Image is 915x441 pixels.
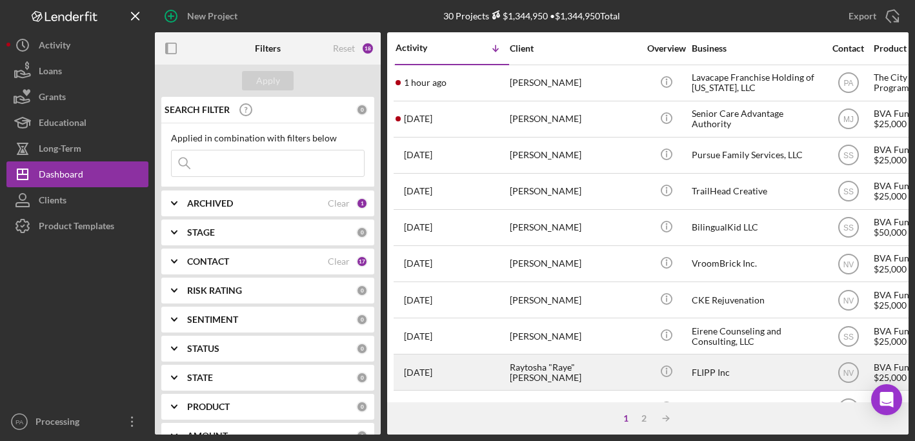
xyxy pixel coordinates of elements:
button: PAProcessing Associate [6,409,148,435]
div: [PERSON_NAME] [510,319,639,353]
button: Loans [6,58,148,84]
button: Clients [6,187,148,213]
b: ARCHIVED [187,198,233,209]
div: 2 [635,413,653,424]
div: 17 [356,256,368,267]
div: Clear [328,198,350,209]
b: SEARCH FILTER [165,105,230,115]
div: [PERSON_NAME] [510,391,639,426]
div: Product Templates [39,213,114,242]
div: VroomBrick Inc. [692,247,821,281]
div: [PERSON_NAME] [510,66,639,100]
div: 0 [356,285,368,296]
div: Clear [328,256,350,267]
div: Pursue Family Services, LLC [692,138,821,172]
b: RISK RATING [187,285,242,296]
button: Educational [6,110,148,136]
time: 2025-10-03 18:29 [404,114,432,124]
text: SS [843,332,853,341]
time: 2025-09-29 20:10 [404,295,432,305]
button: Product Templates [6,213,148,239]
div: FLIPP Inc [692,355,821,389]
text: PA [15,418,24,426]
div: [PERSON_NAME] [510,138,639,172]
button: Apply [242,71,294,90]
div: [PERSON_NAME] [510,283,639,317]
div: 0 [356,104,368,116]
time: 2025-10-06 18:04 [404,77,447,88]
b: CONTACT [187,256,229,267]
div: 1 [617,413,635,424]
div: 30 Projects • $1,344,950 Total [443,10,620,21]
div: [PERSON_NAME] [510,210,639,245]
div: BilingualKid LLC [692,210,821,245]
div: 0 [356,401,368,413]
time: 2025-10-03 03:29 [404,150,432,160]
div: Open Intercom Messenger [871,384,902,415]
div: Overview [642,43,690,54]
div: 0 [356,227,368,238]
div: Client [510,43,639,54]
div: 0 [356,372,368,384]
div: Educational [39,110,86,139]
div: [PERSON_NAME] [510,102,639,136]
text: MJ [843,115,854,124]
text: SS [843,187,853,196]
b: AMOUNT [187,431,228,441]
b: SENTIMENT [187,314,238,325]
time: 2025-09-30 15:04 [404,258,432,269]
div: Eirene Counseling and Consulting, LLC [692,319,821,353]
a: Long-Term [6,136,148,161]
div: 18 [361,42,374,55]
div: Grants [39,84,66,113]
div: Pure Seoul LLC [692,391,821,426]
time: 2025-10-02 11:47 [404,186,432,196]
div: Raytosha "Raye" [PERSON_NAME] [510,355,639,389]
div: Long-Term [39,136,81,165]
div: Activity [396,43,452,53]
div: 0 [356,343,368,354]
div: Lavacape Franchise Holding of [US_STATE], LLC [692,66,821,100]
text: SS [843,151,853,160]
button: Grants [6,84,148,110]
div: New Project [187,3,237,29]
div: Contact [824,43,872,54]
div: Activity [39,32,70,61]
button: Dashboard [6,161,148,187]
div: Applied in combination with filters below [171,133,365,143]
button: Export [836,3,909,29]
div: Clients [39,187,66,216]
button: Activity [6,32,148,58]
time: 2025-09-28 23:13 [404,367,432,378]
text: NV [843,260,854,269]
b: PRODUCT [187,402,230,412]
div: TrailHead Creative [692,174,821,209]
div: Export [849,3,876,29]
b: STAGE [187,227,215,238]
div: Business [692,43,821,54]
text: NV [843,296,854,305]
time: 2025-09-30 20:50 [404,222,432,232]
div: Reset [333,43,355,54]
div: 0 [356,314,368,325]
div: 1 [356,198,368,209]
b: Filters [255,43,281,54]
div: Dashboard [39,161,83,190]
text: NV [843,368,854,377]
div: [PERSON_NAME] [510,174,639,209]
b: STATUS [187,344,219,354]
text: PA [843,79,853,88]
div: CKE Rejuvenation [692,283,821,317]
div: Loans [39,58,62,87]
div: $1,344,950 [489,10,548,21]
div: [PERSON_NAME] [510,247,639,281]
text: SS [843,223,853,232]
b: STATE [187,373,213,383]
